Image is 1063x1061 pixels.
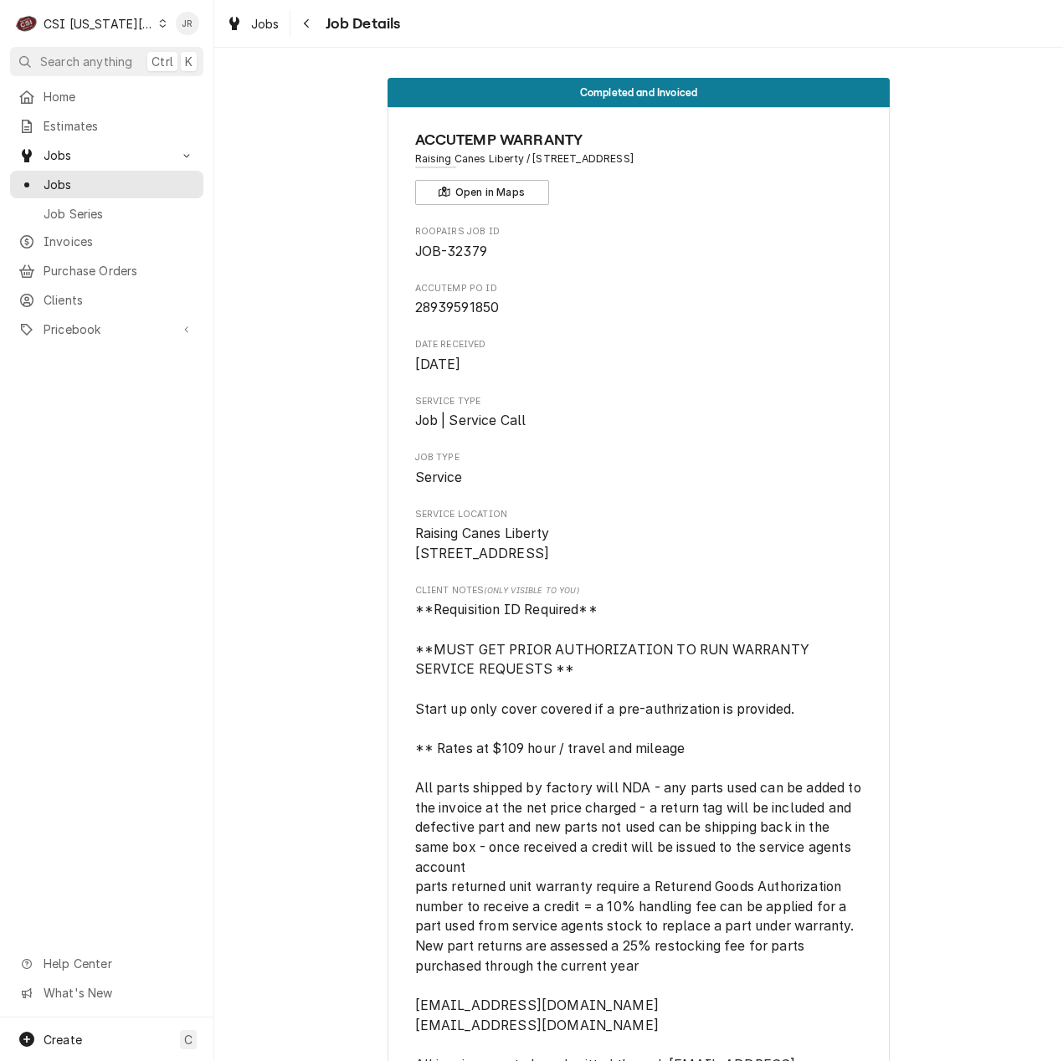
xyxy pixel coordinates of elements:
[10,315,203,343] a: Go to Pricebook
[484,586,578,595] span: (Only Visible to You)
[10,979,203,1007] a: Go to What's New
[415,300,500,315] span: 28939591850
[176,12,199,35] div: JR
[415,225,863,261] div: Roopairs Job ID
[415,451,863,464] span: Job Type
[415,451,863,487] div: Job Type
[415,395,863,431] div: Service Type
[415,243,487,259] span: JOB-32379
[10,200,203,228] a: Job Series
[10,171,203,198] a: Jobs
[44,984,193,1002] span: What's New
[10,950,203,977] a: Go to Help Center
[415,282,863,295] span: Accutemp PO ID
[294,10,321,37] button: Navigate back
[44,146,170,164] span: Jobs
[44,291,195,309] span: Clients
[151,53,173,70] span: Ctrl
[415,469,463,485] span: Service
[415,151,863,167] span: Address
[415,411,863,431] span: Service Type
[40,53,132,70] span: Search anything
[251,15,280,33] span: Jobs
[415,413,526,428] span: Job | Service Call
[415,298,863,318] span: Accutemp PO ID
[10,228,203,255] a: Invoices
[10,286,203,314] a: Clients
[415,129,863,205] div: Client Information
[44,262,195,279] span: Purchase Orders
[415,395,863,408] span: Service Type
[44,955,193,972] span: Help Center
[415,225,863,238] span: Roopairs Job ID
[415,242,863,262] span: Roopairs Job ID
[219,10,286,38] a: Jobs
[415,129,863,151] span: Name
[44,15,154,33] div: CSI [US_STATE][GEOGRAPHIC_DATA]
[44,1033,82,1047] span: Create
[415,525,550,561] span: Raising Canes Liberty [STREET_ADDRESS]
[176,12,199,35] div: Jessica Rentfro's Avatar
[415,355,863,375] span: Date Received
[415,508,863,564] div: Service Location
[415,508,863,521] span: Service Location
[415,356,461,372] span: [DATE]
[415,180,549,205] button: Open in Maps
[415,524,863,563] span: Service Location
[44,88,195,105] span: Home
[10,112,203,140] a: Estimates
[10,141,203,169] a: Go to Jobs
[388,78,890,107] div: Status
[44,205,195,223] span: Job Series
[321,13,401,35] span: Job Details
[44,233,195,250] span: Invoices
[44,320,170,338] span: Pricebook
[415,584,863,597] span: Client Notes
[415,282,863,318] div: Accutemp PO ID
[10,47,203,76] button: Search anythingCtrlK
[185,53,193,70] span: K
[10,257,203,284] a: Purchase Orders
[15,12,39,35] div: CSI Kansas City's Avatar
[415,338,863,374] div: Date Received
[44,117,195,135] span: Estimates
[415,468,863,488] span: Job Type
[15,12,39,35] div: C
[44,176,195,193] span: Jobs
[415,338,863,351] span: Date Received
[580,87,698,98] span: Completed and Invoiced
[10,83,203,110] a: Home
[184,1031,193,1048] span: C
